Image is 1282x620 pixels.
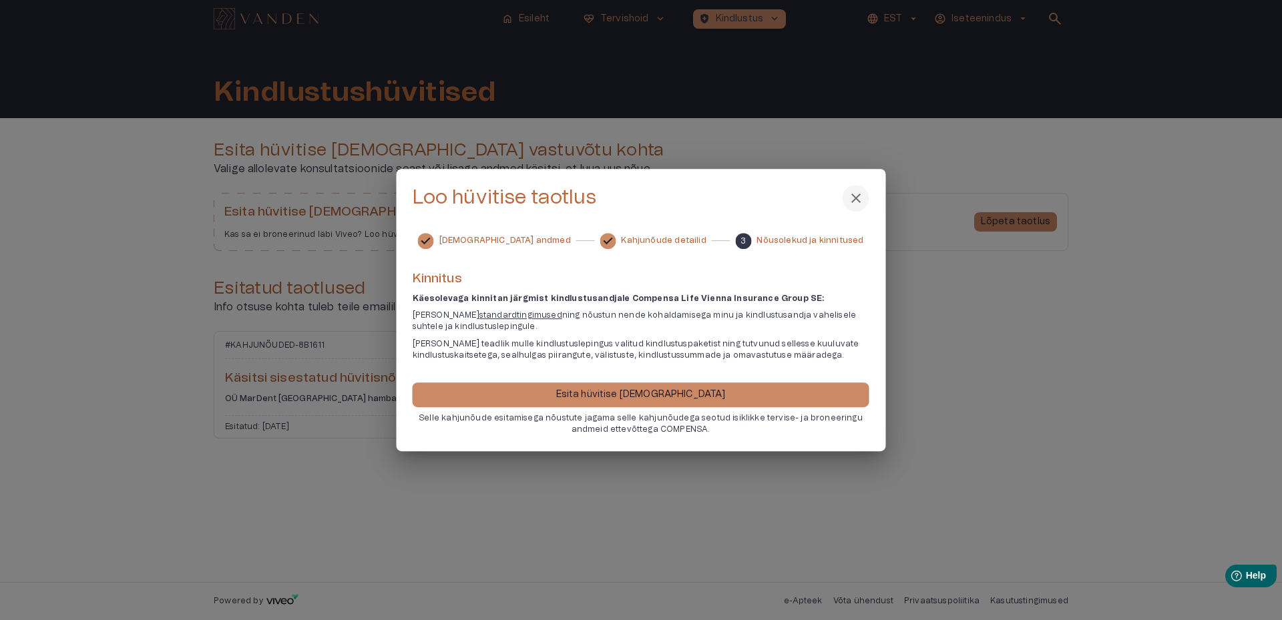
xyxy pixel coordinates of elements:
[439,235,571,246] span: [DEMOGRAPHIC_DATA] andmed
[413,310,869,332] div: [PERSON_NAME] ning nõustun nende kohaldamisega minu ja kindlustusandja vahelisele suhtele ja kind...
[479,311,562,319] a: standardtingimused
[413,270,869,288] h6: Kinnitus
[621,235,706,246] span: Kahjunõude detailid
[740,237,746,245] text: 3
[757,235,863,246] span: Nõusolekud ja kinnitused
[843,185,869,212] button: sulge menüü
[413,338,869,361] p: [PERSON_NAME] teadlik mulle kindlustuslepingus valitud kindlustuspaketist ning tutvunud sellesse ...
[1178,559,1282,597] iframe: Help widget launcher
[413,412,869,435] p: Selle kahjunõude esitamisega nõustute jagama selle kahjunõudega seotud isiklikke tervise- ja bron...
[413,186,597,210] h3: Loo hüvitise taotlus
[556,388,726,402] p: Esita hüvitise [DEMOGRAPHIC_DATA]
[848,190,864,206] span: close
[413,382,869,407] button: Esita hüvitise [DEMOGRAPHIC_DATA]
[413,293,869,304] p: Käesolevaga kinnitan järgmist kindlustusandjale Compensa Life Vienna Insurance Group SE:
